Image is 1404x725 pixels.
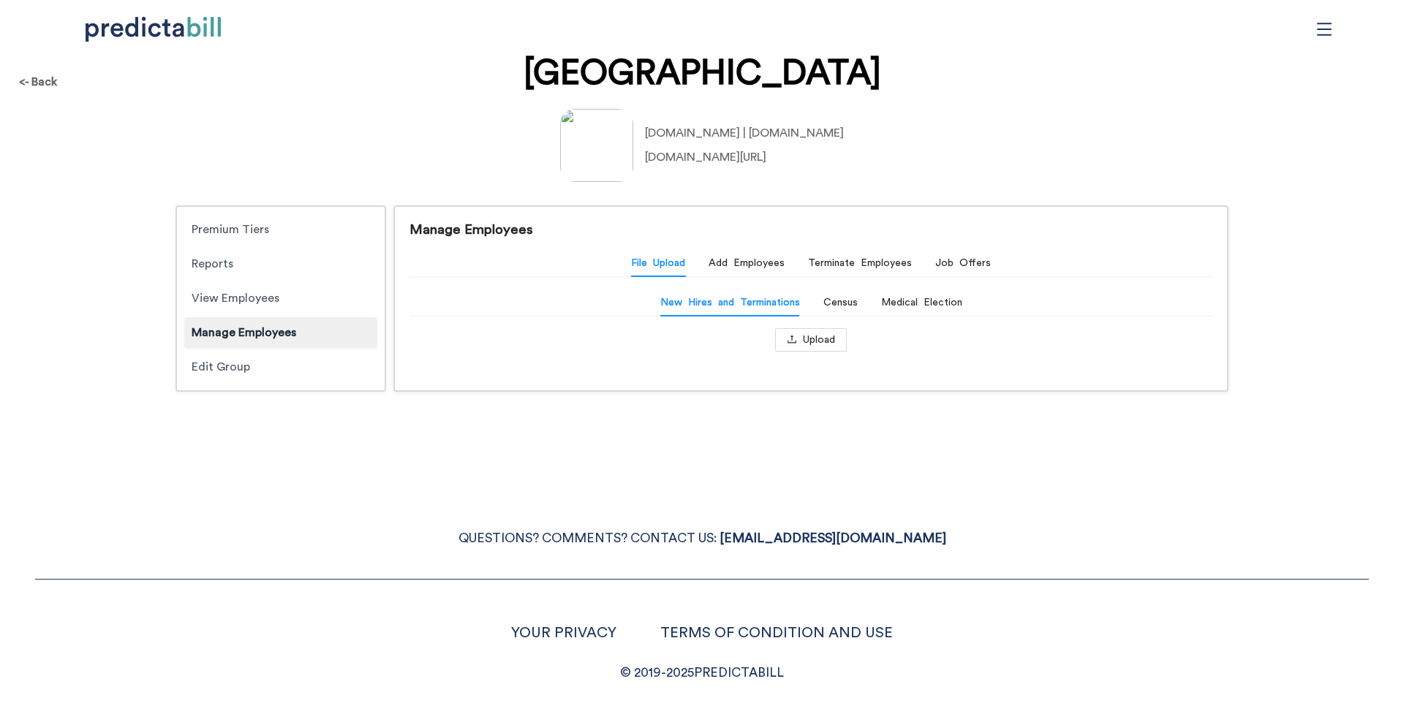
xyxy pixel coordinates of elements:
[631,255,685,271] div: File Upload
[787,334,797,346] span: upload
[645,121,844,145] div: [DOMAIN_NAME] | [DOMAIN_NAME]
[803,332,835,348] span: Upload
[709,255,785,271] div: Add Employees
[881,295,962,311] div: Medical Election
[524,61,881,86] h1: [GEOGRAPHIC_DATA]
[660,626,893,640] a: TERMS OF CONDITION AND USE
[720,532,946,544] a: [EMAIL_ADDRESS][DOMAIN_NAME]
[409,218,533,242] h3: Manage Employees
[7,63,69,102] div: <- Back
[184,283,377,314] div: View Employees
[1310,15,1338,43] span: menu
[935,255,991,271] div: Job Offers
[775,328,847,352] button: uploadUpload
[35,528,1369,550] p: QUESTIONS? COMMENTS? CONTACT US:
[560,109,633,182] img: production%2Funtitled-zl7_zzwr3p%20-%20quinnipiac.jpg
[808,255,912,271] div: Terminate Employees
[511,626,616,640] a: YOUR PRIVACY
[184,352,377,383] div: Edit Group
[660,295,800,311] div: New Hires and Terminations
[645,145,766,170] div: [DOMAIN_NAME][URL]
[184,317,377,349] div: Manage Employees
[35,662,1369,684] p: © 2019- 2025 PREDICTABILL
[775,335,847,345] span: uploadUpload
[823,295,858,311] div: Census
[184,214,377,246] div: Premium Tiers
[184,248,377,280] div: Reports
